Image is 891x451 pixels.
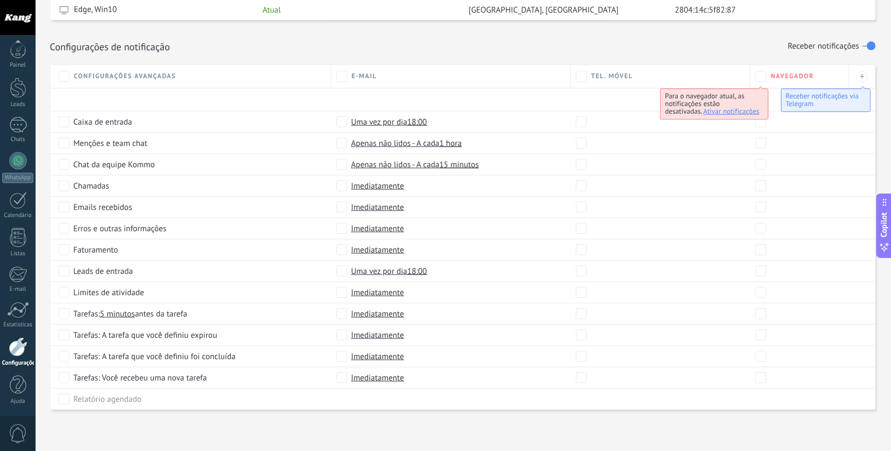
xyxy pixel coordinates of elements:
[100,308,135,319] span: 5 minutos
[263,5,281,15] span: Atual
[73,308,187,319] span: Tarefas: antes da tarefa
[788,42,859,51] h1: Receber notificações
[50,40,170,53] h1: Configurações de notificação
[786,91,859,108] span: Receber notificações via Telegram
[351,330,404,341] span: Imediatamente
[2,173,33,183] div: WhatsApp
[351,223,404,234] span: Imediatamente
[2,250,34,257] div: Listas
[2,136,34,143] div: Chats
[665,91,744,116] span: Para o navegador atual, as notificações estão desativadas.
[73,202,132,213] span: Emails recebidos
[351,287,404,298] span: Imediatamente
[675,5,736,15] span: 2804:14c:5f82:87
[2,321,34,329] div: Estatísticas
[351,244,404,255] span: Imediatamente
[407,266,427,277] span: 18:00
[73,180,109,191] span: Chamadas
[74,4,117,15] span: Edge, Win10
[351,180,404,191] span: Imediatamente
[351,372,404,383] span: Imediatamente
[439,159,479,170] span: 15 minutos
[857,71,868,83] div: +
[2,360,34,367] div: Configurações
[771,72,814,80] span: Navegador
[73,372,207,383] span: Tarefas: Você recebeu uma nova tarefa
[73,138,147,149] span: Menções e team chat
[2,212,34,219] div: Calendário
[73,223,166,234] span: Erros e outras informações
[2,398,34,405] div: Ajuda
[439,138,462,149] span: 1 hora
[407,116,427,127] span: 18:00
[879,212,890,237] span: Copilot
[73,159,155,170] span: Chat da equipe Kommo
[73,244,118,255] span: Faturamento
[73,266,133,277] span: Leads de entrada
[703,107,760,116] span: Ativar notificações
[2,62,34,69] div: Painel
[469,5,619,15] span: [GEOGRAPHIC_DATA], [GEOGRAPHIC_DATA]
[351,351,404,362] span: Imediatamente
[73,116,132,127] span: Caixa de entrada
[2,286,34,293] div: E-mail
[73,351,236,362] span: Tarefas: A tarefa que você definiu foi concluída
[351,159,479,170] span: Apenas não lidos - A cada
[73,330,217,341] span: Tarefas: A tarefa que você definiu expirou
[351,266,427,277] span: Uma vez por dia
[74,72,176,80] span: Configurações avançadas
[351,202,404,213] span: Imediatamente
[352,72,377,80] span: E-mail
[351,116,427,127] span: Uma vez por dia
[73,394,142,405] span: Relatório agendado
[73,287,144,298] span: Limites de atividade
[591,72,633,80] span: Tel. Móvel
[351,138,462,149] span: Apenas não lidos - A cada
[2,101,34,108] div: Leads
[351,308,404,319] span: Imediatamente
